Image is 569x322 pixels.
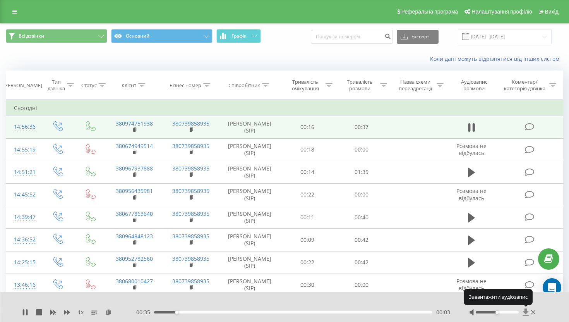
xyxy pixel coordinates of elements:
[81,82,97,89] div: Статус
[280,183,334,206] td: 00:22
[397,30,439,44] button: Експорт
[172,165,209,172] a: 380739858935
[6,29,107,43] button: Всі дзвінки
[219,206,280,229] td: [PERSON_NAME] (SIP)
[280,274,334,296] td: 00:30
[219,138,280,161] td: [PERSON_NAME] (SIP)
[464,289,533,305] div: Завантажити аудіозапис
[452,79,496,92] div: Аудіозапис розмови
[116,232,153,240] a: 380964848123
[228,82,260,89] div: Співробітник
[219,251,280,274] td: [PERSON_NAME] (SIP)
[122,82,136,89] div: Клієнт
[14,232,33,247] div: 14:36:52
[456,277,487,292] span: Розмова не відбулась
[280,116,334,138] td: 00:16
[280,206,334,229] td: 00:11
[116,165,153,172] a: 380967937888
[334,116,389,138] td: 00:37
[219,116,280,138] td: [PERSON_NAME] (SIP)
[280,251,334,274] td: 00:22
[111,29,213,43] button: Основний
[430,55,563,62] a: Коли дані можуть відрізнятися вiд інших систем
[334,206,389,229] td: 00:40
[172,187,209,195] a: 380739858935
[14,187,33,202] div: 14:45:52
[334,183,389,206] td: 00:00
[170,82,201,89] div: Бізнес номер
[172,255,209,262] a: 380739858935
[14,142,33,157] div: 14:55:19
[116,210,153,217] a: 380677863640
[14,255,33,270] div: 14:25:15
[3,82,42,89] div: [PERSON_NAME]
[456,142,487,157] span: Розмова не відбулась
[116,142,153,150] a: 380674949514
[134,308,154,316] span: - 00:35
[396,79,435,92] div: Назва схеми переадресації
[19,33,44,39] span: Всі дзвінки
[334,161,389,183] td: 01:35
[172,210,209,217] a: 380739858935
[334,229,389,251] td: 00:42
[280,229,334,251] td: 00:09
[14,165,33,180] div: 14:51:21
[14,277,33,293] div: 13:46:16
[48,79,65,92] div: Тип дзвінка
[471,9,532,15] span: Налаштування профілю
[334,138,389,161] td: 00:00
[175,311,178,314] div: Accessibility label
[545,9,559,15] span: Вихід
[219,229,280,251] td: [PERSON_NAME] (SIP)
[334,274,389,296] td: 00:00
[311,30,393,44] input: Пошук за номером
[341,79,378,92] div: Тривалість розмови
[219,274,280,296] td: [PERSON_NAME] (SIP)
[456,187,487,201] span: Розмова не відбулась
[116,255,153,262] a: 380952782560
[280,138,334,161] td: 00:18
[219,161,280,183] td: [PERSON_NAME] (SIP)
[14,119,33,134] div: 14:56:36
[219,183,280,206] td: [PERSON_NAME] (SIP)
[116,187,153,195] a: 380956435981
[172,120,209,127] a: 380739858935
[116,277,153,285] a: 380680010427
[502,79,547,92] div: Коментар/категорія дзвінка
[334,251,389,274] td: 00:42
[172,142,209,150] a: 380739858935
[280,161,334,183] td: 00:14
[436,308,450,316] span: 00:03
[116,120,153,127] a: 380974751938
[287,79,324,92] div: Тривалість очікування
[172,277,209,285] a: 380739858935
[14,210,33,225] div: 14:39:47
[401,9,458,15] span: Реферальна програма
[496,311,499,314] div: Accessibility label
[78,308,84,316] span: 1 x
[6,100,563,116] td: Сьогодні
[216,29,261,43] button: Графік
[543,278,561,297] div: Open Intercom Messenger
[231,33,247,39] span: Графік
[172,232,209,240] a: 380739858935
